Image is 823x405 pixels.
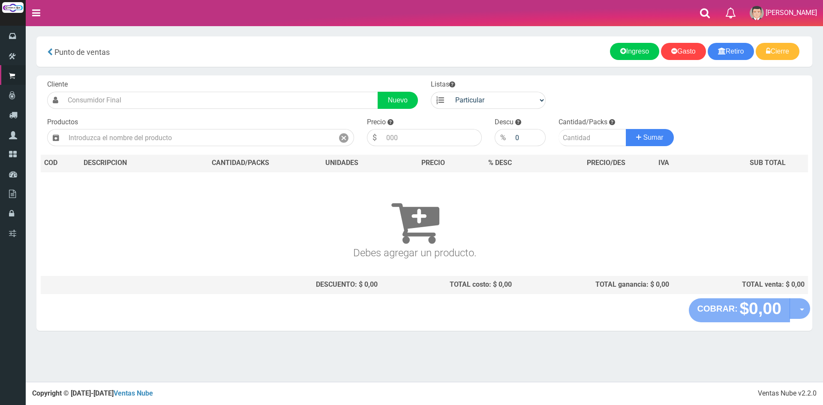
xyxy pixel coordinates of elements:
[488,159,512,167] span: % DESC
[689,298,790,322] button: COBRAR: $0,00
[676,280,805,290] div: TOTAL venta: $ 0,00
[626,129,674,146] button: Sumar
[559,129,626,146] input: Cantidad
[708,43,754,60] a: Retiro
[32,389,153,397] strong: Copyright © [DATE]-[DATE]
[367,117,386,127] label: Precio
[54,48,110,57] span: Punto de ventas
[559,117,607,127] label: Cantidad/Packs
[80,155,178,172] th: DES
[750,6,764,20] img: User Image
[495,117,514,127] label: Descu
[382,129,482,146] input: 000
[511,129,546,146] input: 000
[495,129,511,146] div: %
[643,134,664,141] span: Sumar
[610,43,659,60] a: Ingreso
[44,184,786,258] h3: Debes agregar un producto.
[303,155,381,172] th: UNIDADES
[181,280,378,290] div: DESCUENTO: $ 0,00
[63,92,378,109] input: Consumidor Final
[378,92,418,109] a: Nuevo
[421,158,445,168] span: PRECIO
[431,80,455,90] label: Listas
[697,304,738,313] strong: COBRAR:
[2,2,24,13] img: Logo grande
[758,389,817,399] div: Ventas Nube v2.2.0
[766,9,817,17] span: [PERSON_NAME]
[47,117,78,127] label: Productos
[178,155,303,172] th: CANTIDAD/PACKS
[41,155,80,172] th: COD
[661,43,706,60] a: Gasto
[519,280,669,290] div: TOTAL ganancia: $ 0,00
[587,159,625,167] span: PRECIO/DES
[384,280,512,290] div: TOTAL costo: $ 0,00
[367,129,382,146] div: $
[658,159,669,167] span: IVA
[64,129,334,146] input: Introduzca el nombre del producto
[756,43,799,60] a: Cierre
[114,389,153,397] a: Ventas Nube
[47,80,68,90] label: Cliente
[96,159,127,167] span: CRIPCION
[750,158,786,168] span: SUB TOTAL
[739,299,781,318] strong: $0,00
